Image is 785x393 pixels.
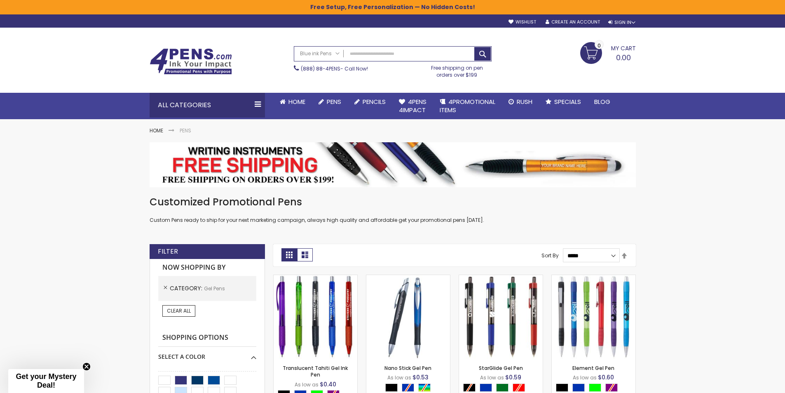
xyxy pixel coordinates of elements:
span: 0 [598,42,601,49]
button: Close teaser [82,362,91,371]
div: Blue [480,384,492,392]
a: Translucent Tahiti Gel Ink Pen [274,275,357,282]
a: Home [150,127,163,134]
strong: Filter [158,247,178,256]
span: $0.60 [598,373,614,381]
iframe: Google Customer Reviews [717,371,785,393]
img: StarGlide Gel Pen [459,275,543,359]
span: Gel Pens [204,285,225,292]
div: Lime Green [589,384,601,392]
div: Black [556,384,568,392]
span: Home [288,97,305,106]
a: Nano Stick Gel Pen [366,275,450,282]
a: Nano Stick Gel Pen [384,365,431,372]
img: Nano Stick Gel Pen [366,275,450,359]
a: Translucent Tahiti Gel Ink Pen [283,365,348,378]
span: Specials [554,97,581,106]
div: Custom Pens ready to ship for your next marketing campaign, always high quality and affordable ge... [150,195,636,224]
span: $0.40 [320,380,336,388]
span: Rush [517,97,532,106]
img: 4Pens Custom Pens and Promotional Products [150,48,232,75]
div: All Categories [150,93,265,118]
a: Create an Account [546,19,600,25]
a: Home [273,93,312,111]
a: Element Gel Pen [552,275,635,282]
div: Green [496,384,508,392]
h1: Customized Promotional Pens [150,195,636,209]
span: Category [170,284,204,292]
span: Blue ink Pens [298,50,340,57]
a: 4PROMOTIONALITEMS [433,93,502,120]
span: As low as [295,381,319,388]
span: $0.59 [505,373,521,381]
a: Wishlist [508,19,536,25]
a: Pencils [348,93,392,111]
span: Pencils [363,97,386,106]
a: (888) 88-4PENS [301,65,340,72]
img: Translucent Tahiti Gel Ink Pen [274,275,357,359]
span: As low as [480,374,504,381]
strong: Now Shopping by [158,259,256,276]
span: 0.00 [616,52,631,63]
a: Element Gel Pen [572,365,614,372]
div: Get your Mystery Deal!Close teaser [8,369,84,393]
a: Pens [312,93,348,111]
img: Pens [150,142,636,187]
a: Rush [502,93,539,111]
div: Sign In [608,19,635,26]
a: Blue ink Pens [294,47,344,60]
img: Element Gel Pen [552,275,635,359]
span: Blog [594,97,610,106]
a: Blog [588,93,617,111]
span: As low as [573,374,597,381]
a: Specials [539,93,588,111]
span: $0.53 [412,373,429,381]
span: - Call Now! [301,65,368,72]
span: 4PROMOTIONAL ITEMS [440,97,495,114]
div: Black [385,384,398,392]
span: As low as [387,374,411,381]
div: Blue [572,384,585,392]
span: Clear All [167,307,191,314]
a: StarGlide Gel Pen [479,365,523,372]
div: Free shipping on pen orders over $199 [422,61,492,78]
strong: Grid [281,248,297,261]
a: 4Pens4impact [392,93,433,120]
a: 0.00 0 [580,42,636,63]
label: Sort By [541,252,559,259]
span: Pens [327,97,341,106]
span: 4Pens 4impact [399,97,426,114]
a: Clear All [162,305,195,317]
strong: Shopping Options [158,329,256,347]
strong: Pens [180,127,191,134]
span: Get your Mystery Deal! [16,372,76,389]
a: StarGlide Gel Pen [459,275,543,282]
div: Select A Color [158,347,256,361]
